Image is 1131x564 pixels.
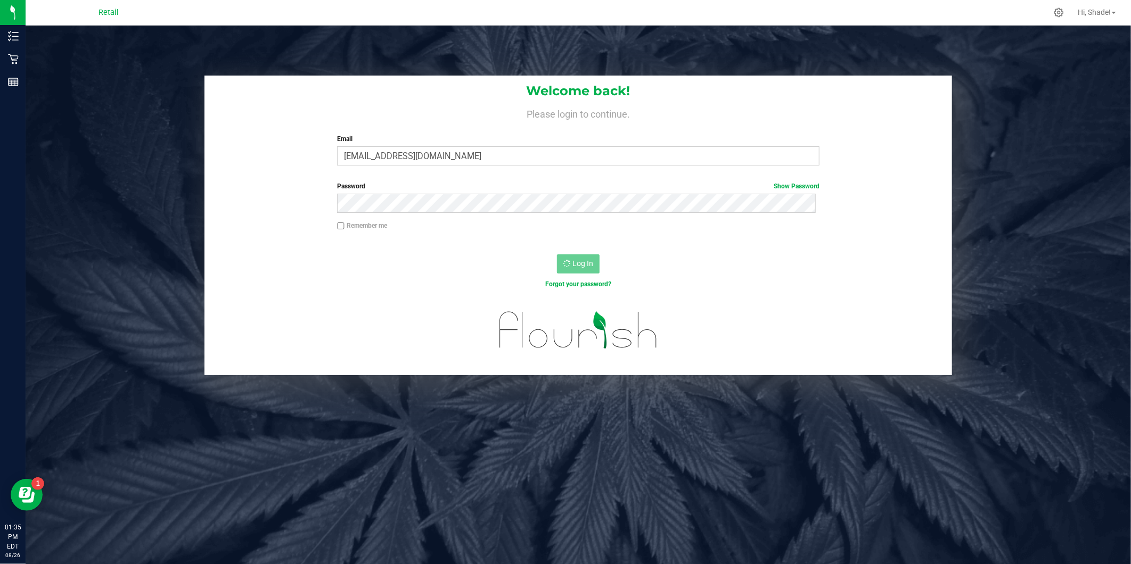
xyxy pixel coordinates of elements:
[99,8,119,17] span: Retail
[11,479,43,511] iframe: Resource center
[545,280,611,288] a: Forgot your password?
[337,222,345,230] input: Remember me
[557,254,600,273] button: Log In
[204,84,952,98] h1: Welcome back!
[204,106,952,119] h4: Please login to continue.
[1052,7,1066,18] div: Manage settings
[5,522,21,551] p: 01:35 PM EDT
[5,551,21,559] p: 08/26
[337,183,365,190] span: Password
[31,477,44,490] iframe: Resource center unread badge
[572,259,593,268] span: Log In
[337,134,819,144] label: Email
[8,77,19,87] inline-svg: Reports
[337,221,387,230] label: Remember me
[8,54,19,64] inline-svg: Retail
[1078,8,1111,16] span: Hi, Shade!
[485,300,672,360] img: flourish_logo.svg
[8,31,19,42] inline-svg: Inventory
[774,183,819,190] a: Show Password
